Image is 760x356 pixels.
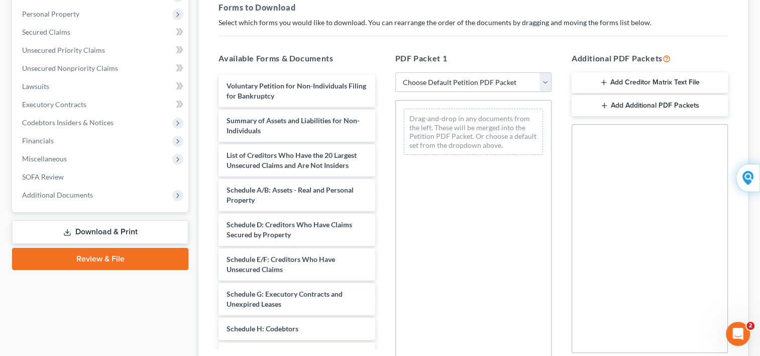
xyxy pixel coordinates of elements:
[22,100,86,109] span: Executory Contracts
[12,220,188,244] a: Download & Print
[395,52,552,64] h5: PDF Packet 1
[746,322,754,330] span: 2
[14,168,188,186] a: SOFA Review
[14,77,188,96] a: Lawsuits
[572,52,728,64] h5: Additional PDF Packets
[227,255,335,274] span: Schedule E/F: Creditors Who Have Unsecured Claims
[14,59,188,77] a: Unsecured Nonpriority Claims
[14,23,188,41] a: Secured Claims
[22,46,105,54] span: Unsecured Priority Claims
[22,136,54,145] span: Financials
[572,95,728,116] button: Add Additional PDF Packets
[22,154,67,163] span: Miscellaneous
[219,52,375,64] h5: Available Forms & Documents
[22,191,93,199] span: Additional Documents
[219,2,728,14] h5: Forms to Download
[227,81,366,100] span: Voluntary Petition for Non-Individuals Filing for Bankruptcy
[227,324,298,333] span: Schedule H: Codebtors
[22,172,64,181] span: SOFA Review
[14,96,188,114] a: Executory Contracts
[219,18,728,28] p: Select which forms you would like to download. You can rearrange the order of the documents by dr...
[726,322,750,346] iframe: Intercom live chat
[22,82,49,91] span: Lawsuits
[227,220,352,239] span: Schedule D: Creditors Who Have Claims Secured by Property
[227,290,343,308] span: Schedule G: Executory Contracts and Unexpired Leases
[572,72,728,94] button: Add Creditor Matrix Text File
[227,151,357,169] span: List of Creditors Who Have the 20 Largest Unsecured Claims and Are Not Insiders
[22,118,114,127] span: Codebtors Insiders & Notices
[14,41,188,59] a: Unsecured Priority Claims
[22,64,118,72] span: Unsecured Nonpriority Claims
[12,248,188,270] a: Review & File
[404,109,543,155] div: Drag-and-drop in any documents from the left. These will be merged into the Petition PDF Packet. ...
[227,116,360,135] span: Summary of Assets and Liabilities for Non-Individuals
[22,28,70,36] span: Secured Claims
[227,186,354,204] span: Schedule A/B: Assets - Real and Personal Property
[22,10,79,18] span: Personal Property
